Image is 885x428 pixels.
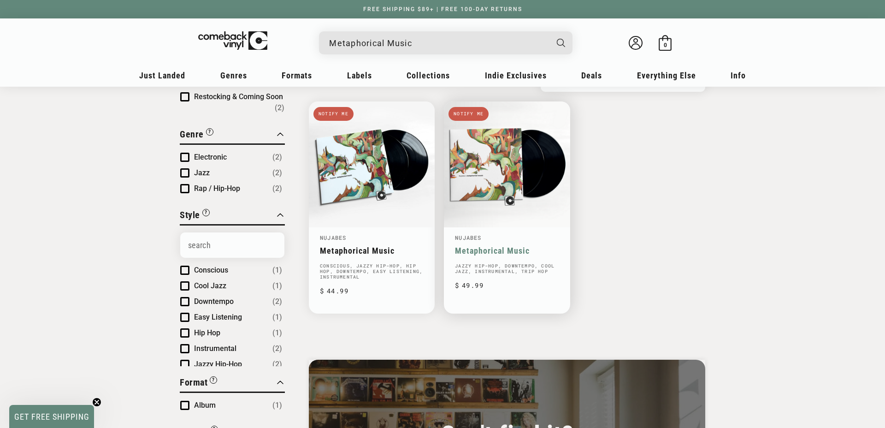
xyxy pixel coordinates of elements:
[180,209,200,220] span: Style
[194,360,242,369] span: Jazzy Hip-Hop
[194,401,216,410] span: Album
[92,398,101,407] button: Close teaser
[347,71,372,80] span: Labels
[180,377,207,388] span: Format
[180,232,284,258] input: Search Options
[180,127,213,143] button: Filter by Genre
[272,167,282,178] span: Number of products: (2)
[455,246,559,256] a: Metaphorical Music
[731,71,746,80] span: Info
[664,42,667,48] span: 0
[9,405,94,428] div: GET FREE SHIPPINGClose teaser
[272,296,282,307] span: Number of products: (2)
[319,31,572,54] div: Search
[272,359,282,370] span: Number of products: (2)
[14,412,89,422] span: GET FREE SHIPPING
[329,34,548,53] input: When autocomplete results are available use up and down arrows to review and enter to select
[272,183,282,194] span: Number of products: (2)
[194,281,226,290] span: Cool Jazz
[272,327,282,339] span: Number of products: (1)
[139,71,185,80] span: Just Landed
[549,31,574,54] button: Search
[272,343,282,354] span: Number of products: (2)
[320,234,346,241] a: Nujabes
[272,280,282,291] span: Number of products: (1)
[194,297,234,306] span: Downtempo
[194,266,228,274] span: Conscious
[194,344,236,353] span: Instrumental
[180,129,204,140] span: Genre
[180,375,217,392] button: Filter by Format
[485,71,547,80] span: Indie Exclusives
[194,184,240,193] span: Rap / Hip-Hop
[194,328,220,337] span: Hip Hop
[194,168,210,177] span: Jazz
[354,6,531,12] a: FREE SHIPPING $89+ | FREE 100-DAY RETURNS
[282,71,312,80] span: Formats
[320,246,424,256] a: Metaphorical Music
[272,152,282,163] span: Number of products: (2)
[455,234,481,241] a: Nujabes
[194,92,283,101] span: Restocking & Coming Soon
[272,312,282,323] span: Number of products: (1)
[272,265,282,276] span: Number of products: (1)
[407,71,450,80] span: Collections
[194,153,227,161] span: Electronic
[275,102,284,113] span: Number of products: (2)
[581,71,602,80] span: Deals
[220,71,247,80] span: Genres
[272,400,282,411] span: Number of products: (1)
[637,71,696,80] span: Everything Else
[194,313,242,321] span: Easy Listening
[180,208,210,224] button: Filter by Style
